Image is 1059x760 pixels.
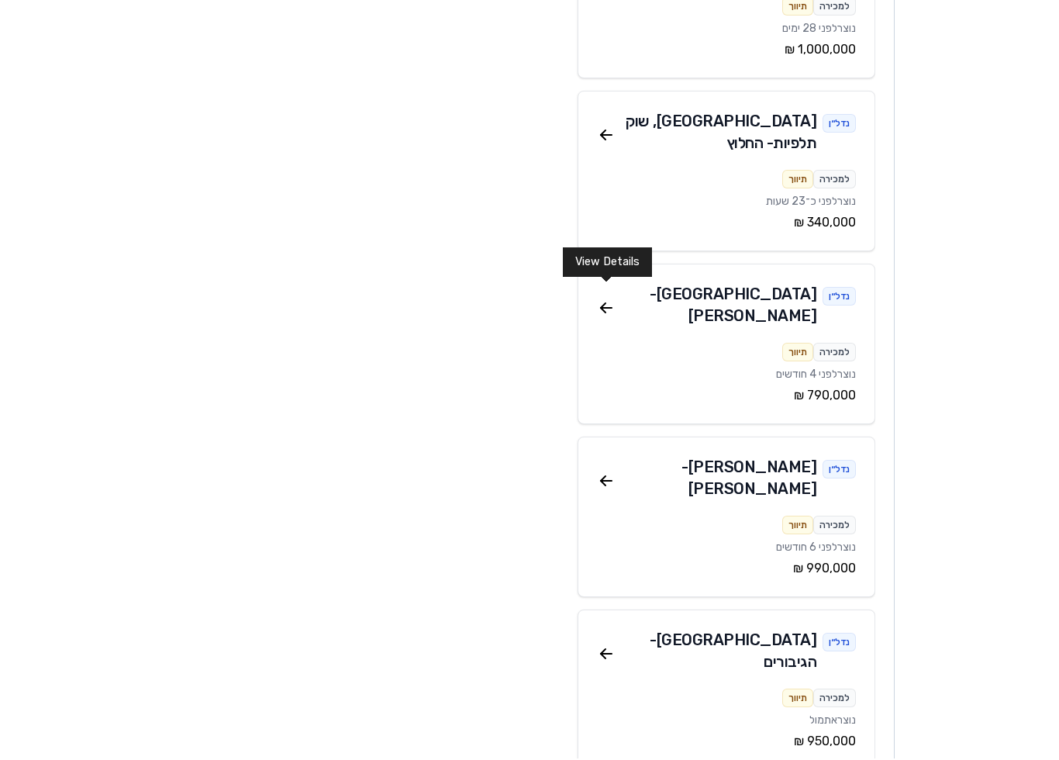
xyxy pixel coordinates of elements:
div: ‏790,000 ‏₪ [597,388,856,406]
div: נדל״ן [823,461,856,480]
div: ‏950,000 ‏₪ [597,734,856,752]
div: נדל״ן [823,116,856,134]
div: תיווך [782,517,813,536]
div: תיווך [782,344,813,363]
div: למכירה [813,690,856,709]
div: למכירה [813,517,856,536]
div: ‏990,000 ‏₪ [597,561,856,579]
div: ‏340,000 ‏₪ [597,215,856,233]
span: נוצר לפני כ־23 שעות [766,196,856,209]
div: [GEOGRAPHIC_DATA] - הגיבורים [616,630,817,674]
div: [GEOGRAPHIC_DATA] - [PERSON_NAME] [616,285,817,328]
div: [PERSON_NAME] - [PERSON_NAME] [616,458,817,501]
div: ‏1,000,000 ‏₪ [597,42,856,60]
span: נוצר לפני 6 חודשים [776,542,856,555]
div: למכירה [813,344,856,363]
div: למכירה [813,171,856,190]
span: נוצר לפני 4 חודשים [776,369,856,382]
div: נדל״ן [823,634,856,653]
div: תיווך [782,171,813,190]
div: תיווך [782,690,813,709]
div: [GEOGRAPHIC_DATA] , שוק תלפיות - החלוץ [616,112,817,155]
span: נוצר אתמול [809,715,856,728]
span: נוצר לפני 28 ימים [782,23,856,36]
div: נדל״ן [823,288,856,307]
